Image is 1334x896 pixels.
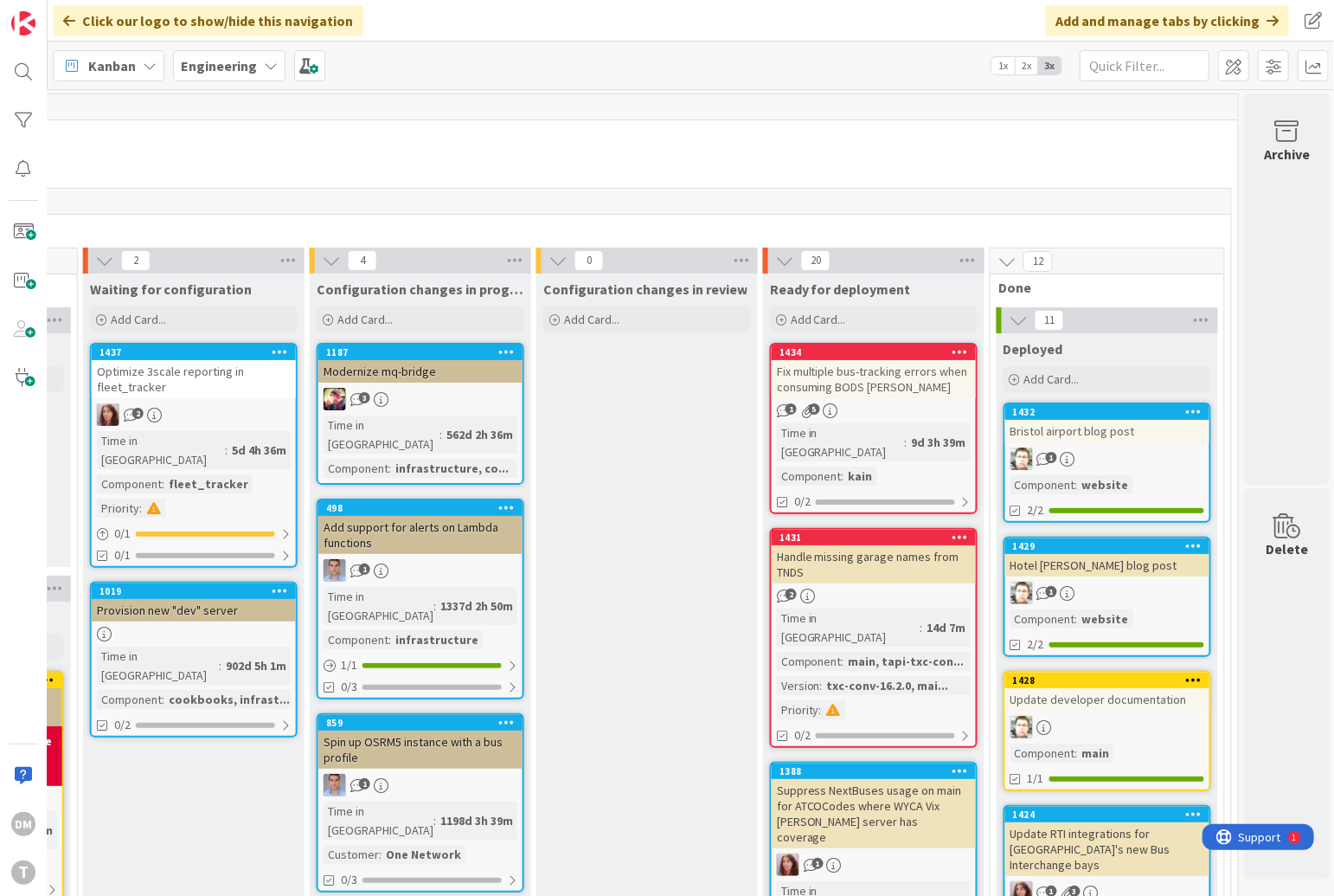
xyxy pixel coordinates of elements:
[90,582,298,738] a: 1019Provision new "dev" serverTime in [GEOGRAPHIC_DATA]:902d 5h 1mComponent:cookbooks, infrast...0/2
[318,360,523,383] div: Modernize mq-bridge
[819,700,822,719] span: :
[324,774,346,796] img: LD
[1005,538,1209,577] div: 1429Hotel [PERSON_NAME] blog post
[92,345,296,360] div: 1437
[359,564,370,575] span: 1
[1010,609,1075,628] div: Component
[1010,448,1033,470] img: VD
[317,713,524,893] a: 859Spin up OSRM5 instance with a bus profileLDTime in [GEOGRAPHIC_DATA]:1198d 3h 39mCustomer:One ...
[359,392,370,403] span: 3
[1005,404,1209,442] div: 1432Bristol airport blog post
[1267,538,1309,559] div: Delete
[326,502,523,514] div: 498
[801,250,831,271] span: 20
[318,559,523,582] div: LD
[99,346,296,358] div: 1437
[1075,609,1078,628] span: :
[1005,448,1209,470] div: VD
[1024,371,1080,387] span: Add Card...
[844,467,877,486] div: kain
[318,516,523,554] div: Add support for alerts on Lambda functions
[1078,609,1133,628] div: website
[574,250,604,271] span: 0
[1010,744,1075,763] div: Component
[1004,671,1211,791] a: 1428Update developer documentationVDComponent:main1/1
[1023,251,1053,272] span: 12
[794,493,811,511] span: 0/2
[317,280,524,298] span: Configuration changes in progress
[324,845,379,864] div: Customer
[111,312,166,327] span: Add Card...
[317,343,524,485] a: 1187Modernize mq-bridgeVBTime in [GEOGRAPHIC_DATA]:562d 2h 36mComponent:infrastructure, co...
[318,345,523,383] div: 1187Modernize mq-bridge
[791,312,846,327] span: Add Card...
[770,343,978,514] a: 1434Fix multiple bus-tracking errors when consuming BODS [PERSON_NAME]Time in [GEOGRAPHIC_DATA]:9...
[341,871,357,889] span: 0/3
[318,715,523,731] div: 859
[164,690,294,709] div: cookbooks, infrast...
[317,499,524,699] a: 498Add support for alerts on Lambda functionsLDTime in [GEOGRAPHIC_DATA]:1337d 2h 50mComponent:in...
[777,423,905,461] div: Time in [GEOGRAPHIC_DATA]
[920,618,923,637] span: :
[1046,452,1057,463] span: 1
[92,583,296,622] div: 1019Provision new "dev" server
[324,559,346,582] img: LD
[324,587,433,625] div: Time in [GEOGRAPHIC_DATA]
[433,596,436,616] span: :
[777,700,819,719] div: Priority
[1005,404,1209,420] div: 1432
[11,11,35,35] img: Visit kanbanzone.com
[991,57,1015,74] span: 1x
[391,630,483,649] div: infrastructure
[1010,716,1033,738] img: VD
[823,676,953,695] div: txc-conv-16.2.0, mai...
[11,861,35,885] div: T
[97,431,225,469] div: Time in [GEOGRAPHIC_DATA]
[318,731,523,769] div: Spin up OSRM5 instance with a bus profile
[1013,809,1209,821] div: 1424
[772,345,976,360] div: 1434
[162,690,164,709] span: :
[324,630,388,649] div: Component
[97,690,162,709] div: Component
[164,474,253,493] div: fleet_tracker
[225,441,228,460] span: :
[162,474,164,493] span: :
[318,500,523,554] div: 498Add support for alerts on Lambda functions
[114,716,131,734] span: 0/2
[770,280,911,298] span: Ready for deployment
[318,774,523,796] div: LD
[1005,807,1209,822] div: 1424
[36,3,79,23] span: Support
[1005,807,1209,876] div: 1424Update RTI integrations for [GEOGRAPHIC_DATA]'s new Bus Interchange bays
[1010,582,1033,604] img: VD
[1075,744,1078,763] span: :
[1010,475,1075,494] div: Component
[842,467,844,486] span: :
[92,583,296,599] div: 1019
[92,599,296,622] div: Provision new "dev" server
[1080,50,1209,81] input: Quick Filter...
[794,726,811,745] span: 0/2
[382,845,465,864] div: One Network
[97,474,162,493] div: Component
[90,280,252,298] span: Waiting for configuration
[1005,716,1209,738] div: VD
[318,388,523,410] div: VB
[97,499,139,518] div: Priority
[772,764,976,779] div: 1388
[772,530,976,583] div: 1431Handle missing garage names from TNDS
[221,656,291,675] div: 902d 5h 1m
[436,596,517,616] div: 1337d 2h 50m
[139,499,142,518] span: :
[842,652,844,671] span: :
[388,459,391,478] span: :
[1005,673,1209,711] div: 1428Update developer documentation
[1013,540,1209,552] div: 1429
[132,408,144,419] span: 2
[1038,57,1061,74] span: 3x
[97,647,219,685] div: Time in [GEOGRAPHIC_DATA]
[181,57,257,74] b: Engineering
[90,7,94,21] div: 1
[1005,673,1209,688] div: 1428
